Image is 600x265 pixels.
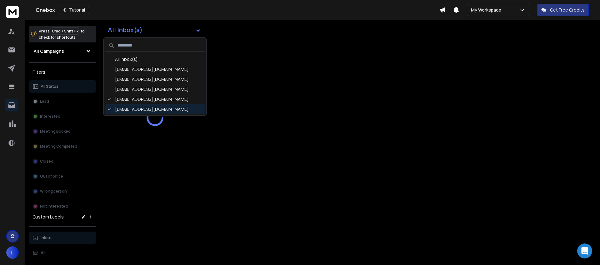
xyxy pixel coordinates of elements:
div: [EMAIL_ADDRESS][DOMAIN_NAME] [105,104,205,114]
div: [EMAIL_ADDRESS][DOMAIN_NAME] [105,84,205,94]
p: Get Free Credits [550,7,585,13]
div: All Inbox(s) [105,54,205,64]
h3: Custom Labels [32,214,64,220]
div: [EMAIL_ADDRESS][DOMAIN_NAME] [105,94,205,104]
p: Press to check for shortcuts. [39,28,85,41]
h1: All Inbox(s) [108,27,142,33]
button: Tutorial [59,6,89,14]
div: [EMAIL_ADDRESS][DOMAIN_NAME] [105,74,205,84]
div: Onebox [36,6,439,14]
p: My Workspace [471,7,504,13]
div: [EMAIL_ADDRESS][DOMAIN_NAME] [105,64,205,74]
span: Cmd + Shift + k [51,27,79,35]
h3: Filters [29,68,96,76]
h1: All Campaigns [34,48,64,54]
span: L [6,246,19,259]
div: Open Intercom Messenger [577,243,592,258]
